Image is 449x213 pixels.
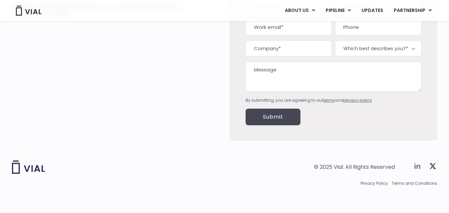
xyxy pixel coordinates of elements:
[356,5,388,16] a: UPDATES
[15,6,42,16] img: Vial Logo
[12,160,45,174] img: Vial logo wih "Vial" spelled out
[280,5,320,16] a: ABOUT USMenu Toggle
[320,5,356,16] a: PIPELINEMenu Toggle
[246,97,421,103] div: By submitting, you are agreeing to our and
[335,41,421,56] span: Which best describes you?*
[392,180,437,186] a: Terms and Conditions
[335,19,421,35] input: Phone
[246,109,300,125] input: Submit
[314,163,395,171] div: © 2025 Vial. All Rights Reserved
[246,41,332,56] input: Company*
[343,97,372,103] a: privacy policy
[361,180,388,186] a: Privacy Policy
[246,19,332,35] input: Work email*
[323,97,335,103] a: terms
[389,5,437,16] a: PARTNERSHIPMenu Toggle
